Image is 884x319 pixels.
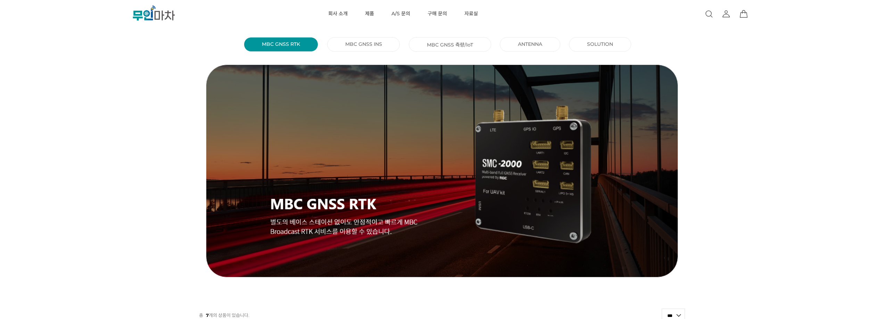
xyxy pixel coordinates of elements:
[518,41,542,47] a: ANTENNA
[427,41,473,48] a: MBC GNSS 측량/IoT
[587,41,613,47] a: SOLUTION
[262,41,300,47] a: MBC GNSS RTK
[199,65,685,277] img: thumbnail_MBC_GNSS_RTK.png
[206,312,209,318] strong: 7
[345,41,382,47] a: MBC GNSS INS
